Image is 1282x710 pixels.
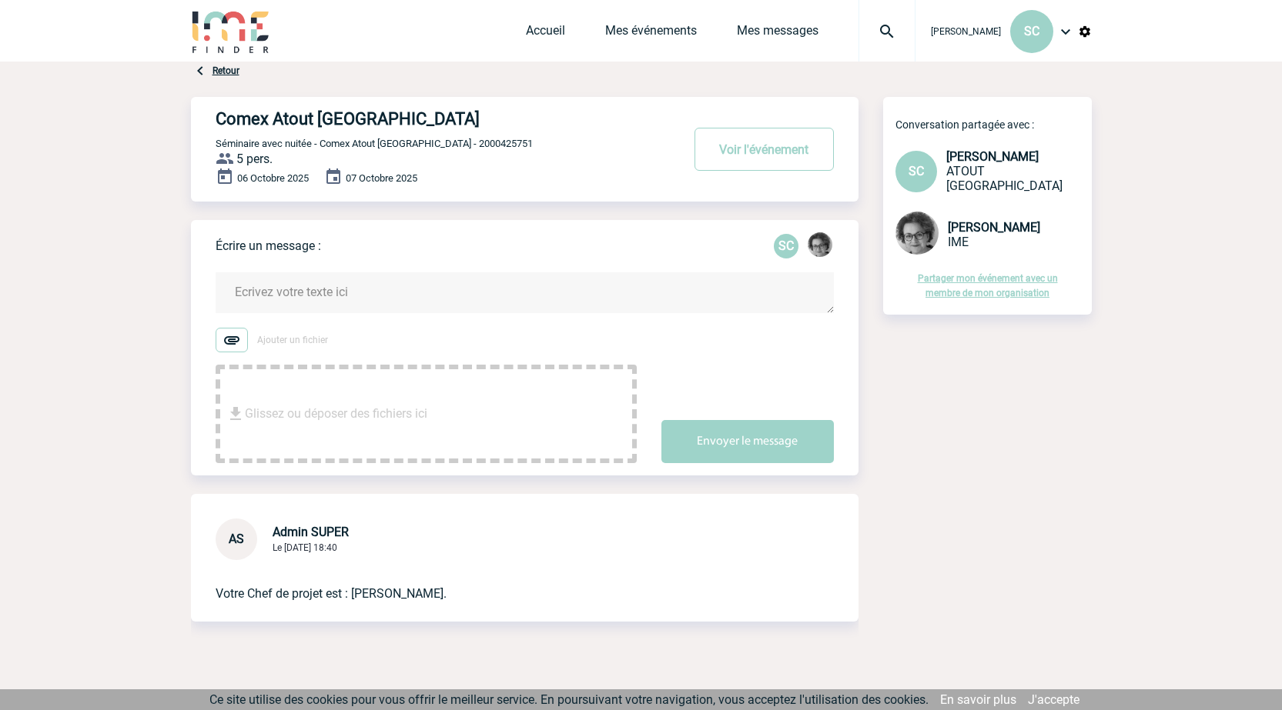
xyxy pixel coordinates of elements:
a: Retour [213,65,239,76]
button: Voir l'événement [695,128,834,171]
a: En savoir plus [940,692,1016,707]
span: 07 Octobre 2025 [346,172,417,184]
span: Le [DATE] 18:40 [273,542,337,553]
span: 06 Octobre 2025 [237,172,309,184]
span: SC [1024,24,1039,38]
span: [PERSON_NAME] [946,149,1039,164]
span: Ajouter un fichier [257,335,328,345]
span: [PERSON_NAME] [931,26,1001,37]
span: ATOUT [GEOGRAPHIC_DATA] [946,164,1063,193]
a: Partager mon événement avec un membre de mon organisation [918,273,1058,298]
span: Glissez ou déposer des fichiers ici [245,375,427,452]
span: Séminaire avec nuitée - Comex Atout [GEOGRAPHIC_DATA] - 2000425751 [216,138,533,149]
span: SC [909,164,924,178]
a: Mes événements [605,23,697,45]
span: Ce site utilise des cookies pour vous offrir le meilleur service. En poursuivant votre navigation... [209,692,929,707]
img: 101028-0.jpg [895,212,939,255]
a: Accueil [526,23,565,45]
button: Envoyer le message [661,420,834,463]
img: file_download.svg [226,405,245,423]
p: Votre Chef de projet est : [PERSON_NAME]. [216,560,791,603]
div: Anne-Françoise BONHOMME [808,232,832,260]
span: Admin SUPER [273,525,349,539]
p: Écrire un message : [216,238,321,253]
h4: Comex Atout [GEOGRAPHIC_DATA] [216,109,635,128]
a: Mes messages [737,23,818,45]
span: 5 pers. [236,152,273,166]
p: SC [774,234,798,258]
img: IME-Finder [191,9,271,53]
a: J'accepte [1028,692,1079,707]
p: Conversation partagée avec : [895,118,1092,131]
div: Stéphanie CADET [774,234,798,258]
span: AS [229,532,244,546]
span: IME [948,235,969,249]
img: 101028-0.jpg [808,232,832,257]
span: [PERSON_NAME] [948,220,1040,235]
